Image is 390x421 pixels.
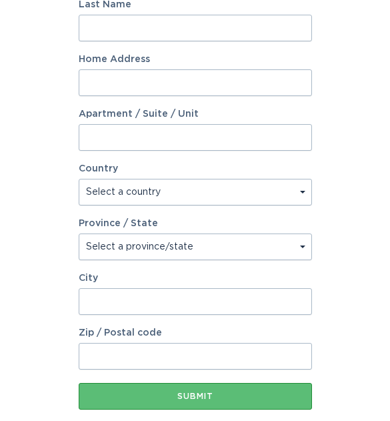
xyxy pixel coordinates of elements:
[79,328,312,338] label: Zip / Postal code
[79,55,312,64] label: Home Address
[85,392,305,400] div: Submit
[79,274,312,283] label: City
[79,164,118,173] label: Country
[79,109,312,119] label: Apartment / Suite / Unit
[79,219,158,228] label: Province / State
[79,383,312,410] button: Submit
